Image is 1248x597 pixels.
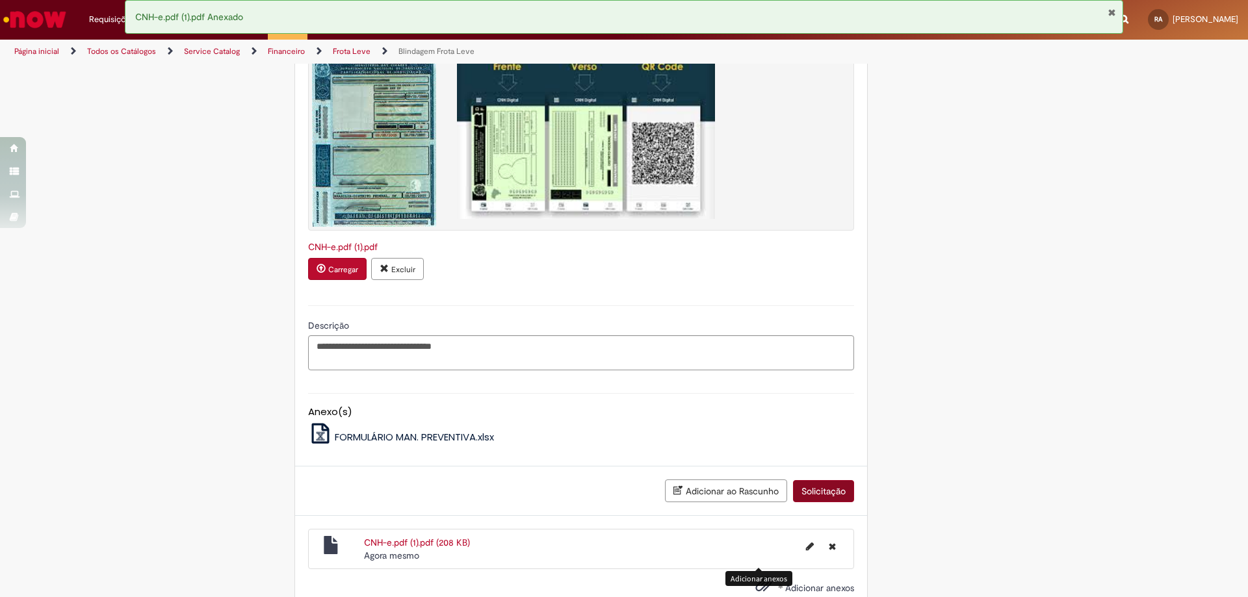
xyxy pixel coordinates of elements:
button: Editar nome de arquivo CNH-e.pdf (1).pdf [798,536,822,557]
a: Frota Leve [333,46,370,57]
span: CNH-e.pdf (1).pdf Anexado [135,11,243,23]
button: Excluir anexo CNH-e.pdf (1).pdf [371,258,424,280]
a: Todos os Catálogos [87,46,156,57]
a: FORMULÁRIO MAN. PREVENTIVA.xlsx [308,430,495,444]
div: Adicionar anexos [725,571,792,586]
button: Solicitação [793,480,854,502]
a: Blindagem Frota Leve [398,46,474,57]
small: Excluir [391,264,415,275]
button: Adicionar ao Rascunho [665,479,787,502]
span: FORMULÁRIO MAN. PREVENTIVA.xlsx [335,430,494,444]
a: Download de CNH-e.pdf (1).pdf [308,241,378,253]
button: Carregar anexo de Anexar CNH Required [308,258,367,280]
span: Requisições [89,13,135,26]
img: ServiceNow [1,6,68,32]
span: Agora mesmo [364,550,419,561]
span: RA [1154,15,1162,23]
a: Página inicial [14,46,59,57]
a: Service Catalog [184,46,240,57]
button: Fechar Notificação [1108,7,1116,18]
button: Excluir CNH-e.pdf (1).pdf [821,536,844,557]
span: [PERSON_NAME] [1173,14,1238,25]
h5: Anexo(s) [308,407,854,418]
span: Adicionar anexos [785,582,854,594]
time: 29/09/2025 14:16:49 [364,550,419,561]
a: Financeiro [268,46,305,57]
ul: Trilhas de página [10,40,822,64]
a: CNH-e.pdf (1).pdf (208 KB) [364,537,470,548]
span: Descrição [308,320,352,331]
textarea: Descrição [308,335,854,370]
small: Carregar [328,264,358,275]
